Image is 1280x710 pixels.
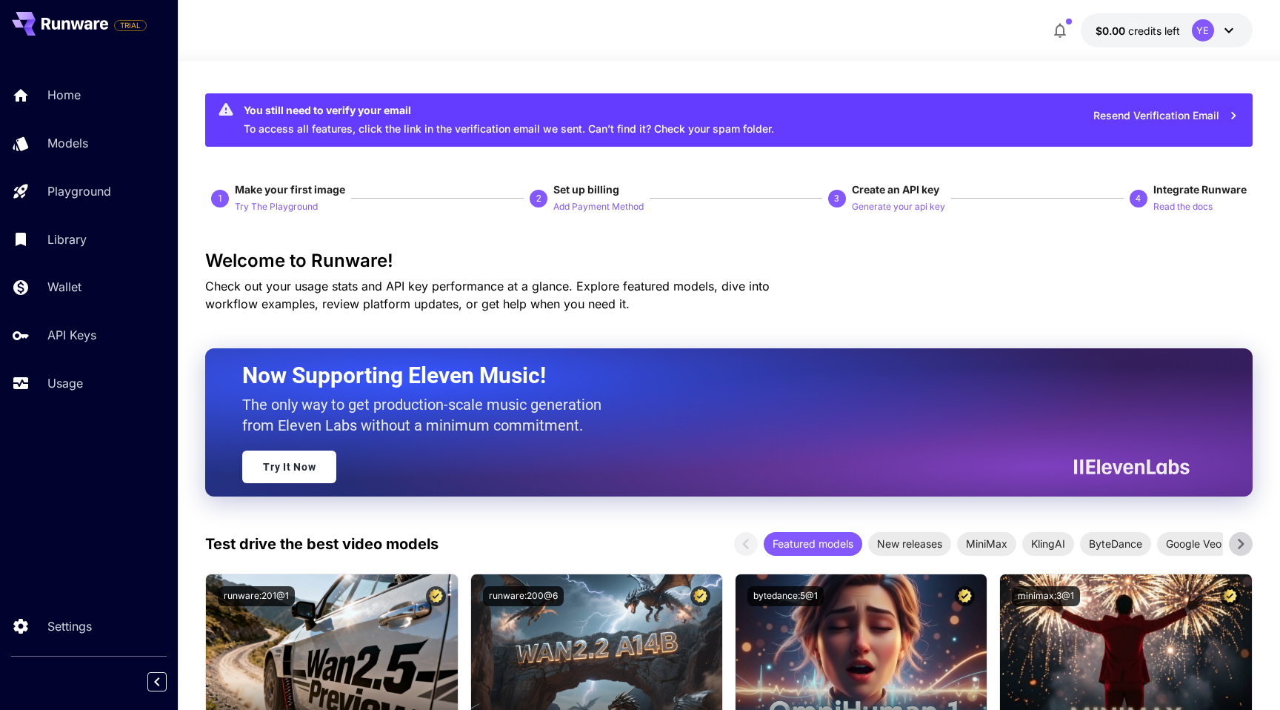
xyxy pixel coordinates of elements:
button: Add Payment Method [553,197,644,215]
p: Try The Playground [235,200,318,214]
button: Collapse sidebar [147,672,167,691]
span: Check out your usage stats and API key performance at a glance. Explore featured models, dive int... [205,279,770,311]
span: ByteDance [1080,536,1151,551]
p: Playground [47,182,111,200]
p: Wallet [47,278,81,296]
h3: Welcome to Runware! [205,251,1253,271]
div: New releases [868,532,951,556]
button: Certified Model – Vetted for best performance and includes a commercial license. [426,586,446,606]
div: MiniMax [957,532,1016,556]
div: $0.00 [1096,23,1180,39]
span: Google Veo [1157,536,1230,551]
a: Try It Now [242,451,336,483]
div: YE [1192,19,1214,42]
span: TRIAL [115,20,146,31]
button: Certified Model – Vetted for best performance and includes a commercial license. [1220,586,1240,606]
button: Resend Verification Email [1085,101,1247,131]
button: Generate your api key [852,197,945,215]
button: runware:201@1 [218,586,295,606]
p: Add Payment Method [553,200,644,214]
p: Generate your api key [852,200,945,214]
div: Featured models [764,532,862,556]
button: $0.00YE [1081,13,1253,47]
span: MiniMax [957,536,1016,551]
span: $0.00 [1096,24,1128,37]
button: Certified Model – Vetted for best performance and includes a commercial license. [690,586,710,606]
p: Home [47,86,81,104]
div: Collapse sidebar [159,668,178,695]
p: 3 [834,192,839,205]
p: Test drive the best video models [205,533,439,555]
button: Certified Model – Vetted for best performance and includes a commercial license. [955,586,975,606]
span: New releases [868,536,951,551]
span: Featured models [764,536,862,551]
span: KlingAI [1022,536,1074,551]
p: API Keys [47,326,96,344]
p: Settings [47,617,92,635]
div: You still need to verify your email [244,102,774,118]
button: minimax:3@1 [1012,586,1080,606]
span: Create an API key [852,183,939,196]
p: 2 [536,192,541,205]
div: ByteDance [1080,532,1151,556]
span: Make your first image [235,183,345,196]
h2: Now Supporting Eleven Music! [242,362,1179,390]
p: Models [47,134,88,152]
button: Read the docs [1153,197,1213,215]
button: runware:200@6 [483,586,564,606]
p: Usage [47,374,83,392]
span: credits left [1128,24,1180,37]
span: Add your payment card to enable full platform functionality. [114,16,147,34]
p: Library [47,230,87,248]
button: bytedance:5@1 [747,586,824,606]
p: 4 [1136,192,1141,205]
span: Integrate Runware [1153,183,1247,196]
p: 1 [218,192,223,205]
p: The only way to get production-scale music generation from Eleven Labs without a minimum commitment. [242,394,613,436]
div: KlingAI [1022,532,1074,556]
div: To access all features, click the link in the verification email we sent. Can’t find it? Check yo... [244,98,774,142]
button: Try The Playground [235,197,318,215]
span: Set up billing [553,183,619,196]
p: Read the docs [1153,200,1213,214]
div: Google Veo [1157,532,1230,556]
